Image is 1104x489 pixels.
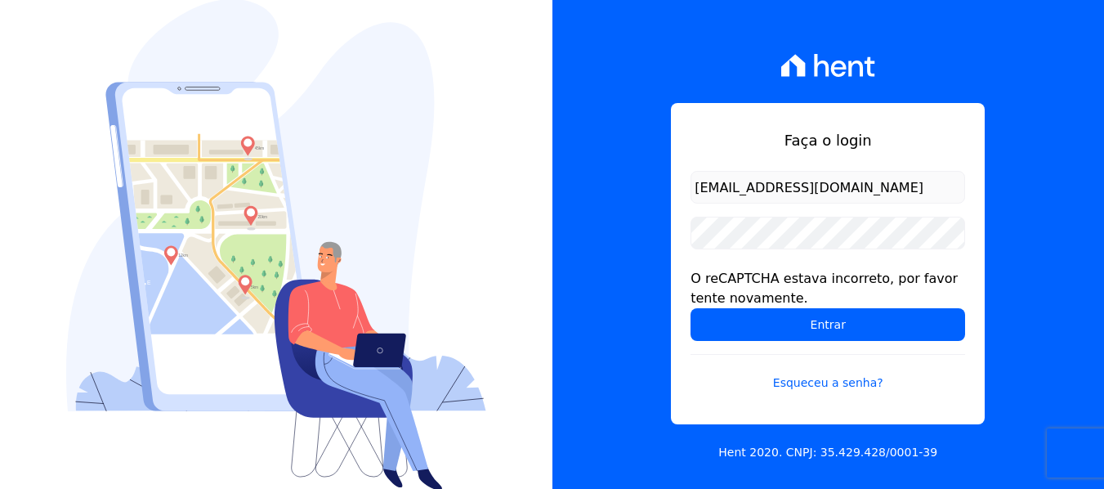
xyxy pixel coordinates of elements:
p: Hent 2020. CNPJ: 35.429.428/0001-39 [718,444,937,461]
input: Email [691,171,965,204]
a: Esqueceu a senha? [691,354,965,392]
h1: Faça o login [691,129,965,151]
input: Entrar [691,308,965,341]
div: O reCAPTCHA estava incorreto, por favor tente novamente. [691,269,965,308]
